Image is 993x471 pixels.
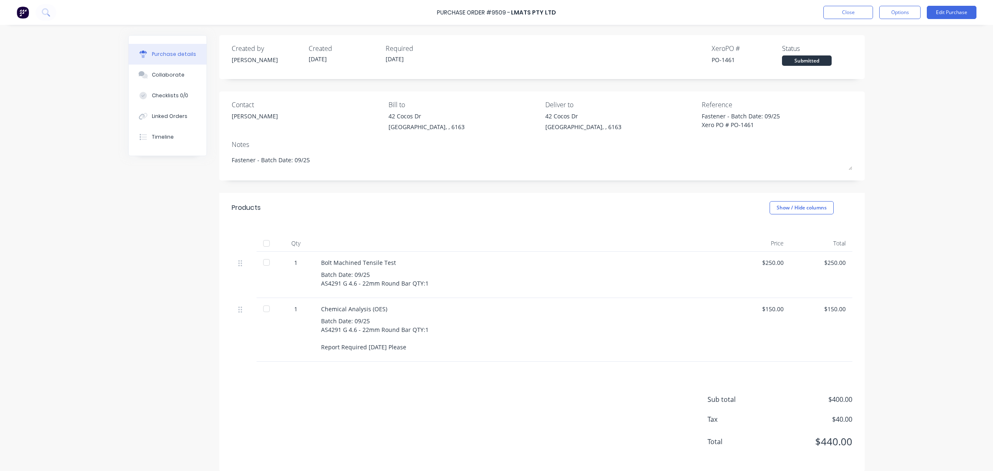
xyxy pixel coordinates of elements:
div: Linked Orders [152,113,187,120]
div: Submitted [782,55,832,66]
div: Price [728,235,790,252]
div: [PERSON_NAME] [232,112,278,120]
div: Qty [277,235,314,252]
div: 1 [284,258,308,267]
span: $440.00 [770,434,852,449]
div: Timeline [152,133,174,141]
textarea: Fastener - Batch Date: 09/25 Xero PO # PO-1461 [702,112,805,130]
div: Bolt Machined Tensile Test [321,258,722,267]
div: Products [232,203,261,213]
div: Purchase Order #9509 - [437,8,510,17]
div: 1 [284,305,308,313]
div: [GEOGRAPHIC_DATA], , 6163 [545,123,621,131]
div: Created [309,43,379,53]
span: $40.00 [770,414,852,424]
div: Bill to [389,100,539,110]
span: Tax [708,414,770,424]
div: LMATS PTY LTD [511,8,556,17]
button: Collaborate [129,65,206,85]
div: $150.00 [735,305,784,313]
button: Timeline [129,127,206,147]
div: Total [790,235,852,252]
div: Notes [232,139,852,149]
button: Options [879,6,921,19]
div: Purchase details [152,50,196,58]
div: [GEOGRAPHIC_DATA], , 6163 [389,123,465,131]
div: PO-1461 [712,55,782,64]
textarea: Fastener - Batch Date: 09/25 [232,151,852,170]
div: Required [386,43,456,53]
span: Sub total [708,394,770,404]
div: Deliver to [545,100,696,110]
span: Total [708,437,770,447]
div: Checklists 0/0 [152,92,188,99]
button: Close [823,6,873,19]
button: Purchase details [129,44,206,65]
div: Chemical Analysis (OES) [321,305,722,313]
button: Linked Orders [129,106,206,127]
button: Edit Purchase [927,6,976,19]
div: Created by [232,43,302,53]
span: $400.00 [770,394,852,404]
div: 42 Cocos Dr [389,112,465,120]
div: $250.00 [797,258,846,267]
div: Batch Date: 09/25 AS4291 G 4.6 - 22mm Round Bar QTY:1 [321,270,722,288]
img: Factory [17,6,29,19]
div: Status [782,43,852,53]
div: Xero PO # [712,43,782,53]
div: $150.00 [797,305,846,313]
div: Reference [702,100,852,110]
div: Batch Date: 09/25 AS4291 G 4.6 - 22mm Round Bar QTY:1 Report Required [DATE] Please [321,317,722,351]
div: Contact [232,100,382,110]
div: 42 Cocos Dr [545,112,621,120]
div: Collaborate [152,71,185,79]
button: Show / Hide columns [770,201,834,214]
button: Checklists 0/0 [129,85,206,106]
div: $250.00 [735,258,784,267]
div: [PERSON_NAME] [232,55,302,64]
